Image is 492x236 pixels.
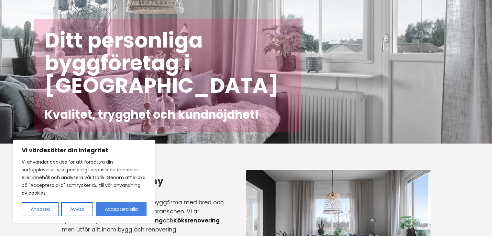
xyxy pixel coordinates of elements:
h2: Kvalitet, trygghet och kundnöjdhet! [45,107,291,122]
p: Vi använder cookies för att förbättra din surfupplevelse, visa personligt anpassade annonser elle... [22,158,147,197]
p: Vi värdesätter din integritet [22,146,147,154]
a: Köksrenovering [173,217,220,224]
button: Avvisa [61,202,93,216]
h1: Ditt personliga byggföretag i [GEOGRAPHIC_DATA] [45,29,291,97]
button: Acceptera alla [96,202,147,216]
button: Anpassa [22,202,59,216]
